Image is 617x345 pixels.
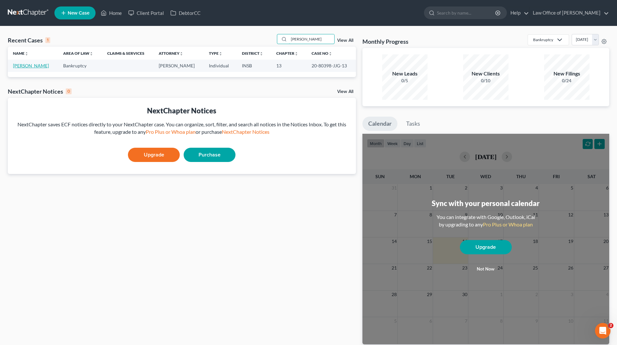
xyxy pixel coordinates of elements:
button: Not now [460,263,512,276]
h3: Monthly Progress [362,38,408,45]
a: [PERSON_NAME] [13,63,49,68]
i: unfold_more [89,52,93,56]
a: View All [337,38,353,43]
input: Search by name... [289,34,334,44]
th: Claims & Services [102,47,154,60]
a: Tasks [400,117,426,131]
div: Sync with your personal calendar [432,198,540,208]
i: unfold_more [179,52,183,56]
div: 1 [45,37,50,43]
a: DebtorCC [167,7,204,19]
a: Law Office of [PERSON_NAME] [530,7,609,19]
a: NextChapter Notices [222,129,269,135]
i: unfold_more [25,52,29,56]
div: You can integrate with Google, Outlook, iCal by upgrading to any [434,213,538,228]
a: Typeunfold_more [209,51,223,56]
a: Upgrade [128,148,180,162]
a: Home [97,7,125,19]
i: unfold_more [259,52,263,56]
td: INSB [237,60,271,72]
div: Recent Cases [8,36,50,44]
div: 0 [66,88,72,94]
a: Chapterunfold_more [276,51,298,56]
td: Individual [204,60,237,72]
div: Bankruptcy [533,37,553,42]
a: View All [337,89,353,94]
span: 2 [608,323,613,328]
td: Bankruptcy [58,60,102,72]
a: Pro Plus or Whoa plan [483,221,533,227]
a: Upgrade [460,240,512,254]
div: New Clients [463,70,508,77]
i: unfold_more [294,52,298,56]
a: Purchase [184,148,235,162]
span: New Case [68,11,89,16]
div: 0/24 [544,77,589,84]
a: Help [507,7,529,19]
td: 20-80398-JJG-13 [306,60,356,72]
input: Search by name... [437,7,496,19]
a: Attorneyunfold_more [159,51,183,56]
div: 0/10 [463,77,508,84]
a: Client Portal [125,7,167,19]
a: Area of Lawunfold_more [63,51,93,56]
td: [PERSON_NAME] [154,60,204,72]
div: New Leads [382,70,428,77]
div: New Filings [544,70,589,77]
a: Calendar [362,117,397,131]
div: NextChapter Notices [8,87,72,95]
a: Nameunfold_more [13,51,29,56]
iframe: Intercom live chat [595,323,611,339]
a: Pro Plus or Whoa plan [146,129,196,135]
a: Districtunfold_more [242,51,263,56]
a: Case Nounfold_more [312,51,332,56]
i: unfold_more [328,52,332,56]
div: NextChapter saves ECF notices directly to your NextChapter case. You can organize, sort, filter, ... [13,121,351,136]
div: NextChapter Notices [13,106,351,116]
i: unfold_more [219,52,223,56]
td: 13 [271,60,306,72]
div: 0/5 [382,77,428,84]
